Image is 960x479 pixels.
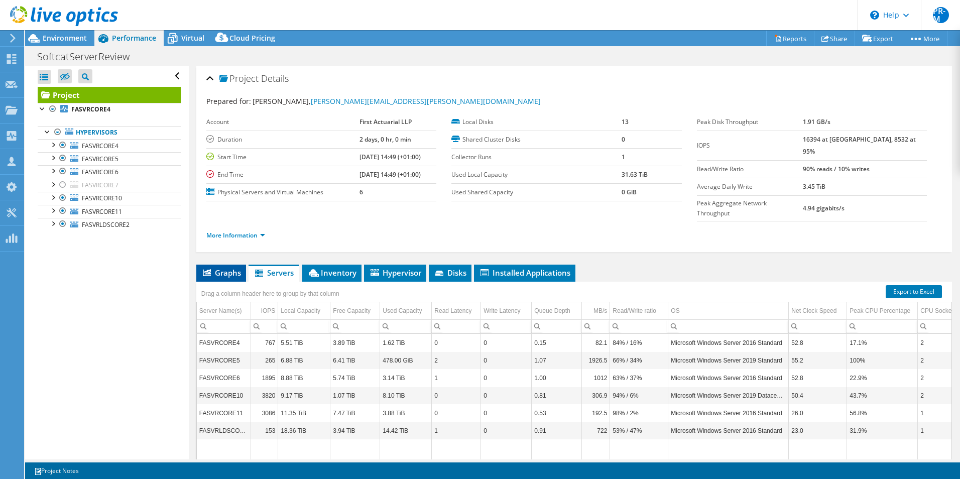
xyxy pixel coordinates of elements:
td: Used Capacity Column [380,302,432,320]
div: Read/Write ratio [613,305,656,317]
td: Column Local Capacity, Value 5.51 TiB [278,334,330,351]
td: Column Read/Write ratio, Value 53% / 47% [610,422,668,439]
td: Column OS, Filter cell [668,319,789,333]
label: Physical Servers and Virtual Machines [206,187,359,197]
span: Details [261,72,289,84]
span: FASVRLDSCORE2 [82,220,130,229]
td: Column Server Name(s), Value FASVRCORE10 [197,387,251,404]
td: Column Server Name(s), Filter cell [197,319,251,333]
div: Queue Depth [534,305,570,317]
span: FASVRCORE5 [82,155,118,163]
div: CPU Sockets [920,305,956,317]
td: Column MB/s, Value 306.9 [582,387,610,404]
td: Column Peak CPU Percentage, Value 17.1% [847,334,918,351]
td: Column Read/Write ratio, Value 63% / 37% [610,369,668,387]
td: Column Net Clock Speed, Value 26.0 [789,404,847,422]
b: 90% reads / 10% writes [803,165,870,173]
td: Column Server Name(s), Value FASVRLDSCORE2 [197,422,251,439]
td: Column Read/Write ratio, Value 98% / 2% [610,404,668,422]
label: Start Time [206,152,359,162]
td: Column Peak CPU Percentage, Value 43.7% [847,387,918,404]
a: More Information [206,231,265,240]
span: Servers [254,268,294,278]
td: Column IOPS, Value 1895 [251,369,278,387]
td: Column Server Name(s), Value FASVRCORE11 [197,404,251,422]
a: FASVRLDSCORE2 [38,218,181,231]
span: Inventory [307,268,356,278]
div: Read Latency [434,305,471,317]
div: Used Capacity [383,305,422,317]
b: 0 GiB [622,188,637,196]
label: End Time [206,170,359,180]
td: Column Free Capacity, Filter cell [330,319,380,333]
div: Free Capacity [333,305,371,317]
td: Column Read/Write ratio, Value 94% / 6% [610,387,668,404]
td: Write Latency Column [481,302,532,320]
label: Shared Cluster Disks [451,135,622,145]
td: Column IOPS, Value 3086 [251,404,278,422]
td: MB/s Column [582,302,610,320]
td: Column Local Capacity, Filter cell [278,319,330,333]
a: FASVRCORE6 [38,165,181,178]
td: Column Local Capacity, Value 9.17 TiB [278,387,330,404]
td: Column Peak CPU Percentage, Value 31.9% [847,422,918,439]
td: Column OS, Value Microsoft Windows Server 2016 Standard [668,404,789,422]
td: Column MB/s, Filter cell [582,319,610,333]
span: Project [219,74,259,84]
td: Column Queue Depth, Value 1.07 [532,351,582,369]
td: Column Read Latency, Value 0 [432,334,481,351]
td: IOPS Column [251,302,278,320]
td: Queue Depth Column [532,302,582,320]
td: Column Used Capacity, Value 478.00 GiB [380,351,432,369]
div: Drag a column header here to group by that column [199,287,342,301]
td: Column Queue Depth, Value 0.91 [532,422,582,439]
td: Column Peak CPU Percentage, Value 56.8% [847,404,918,422]
td: Column Local Capacity, Value 18.36 TiB [278,422,330,439]
td: Column Net Clock Speed, Value 55.2 [789,351,847,369]
a: Export [855,31,901,46]
td: Column Read/Write ratio, Filter cell [610,319,668,333]
label: Collector Runs [451,152,622,162]
td: Column Server Name(s), Value FASVRCORE4 [197,334,251,351]
td: Column Local Capacity, Value 11.35 TiB [278,404,330,422]
b: 2 days, 0 hr, 0 min [359,135,411,144]
a: More [901,31,947,46]
td: Read/Write ratio Column [610,302,668,320]
td: Column Write Latency, Filter cell [481,319,532,333]
td: Column OS, Value Microsoft Windows Server 2016 Standard [668,334,789,351]
a: Reports [766,31,814,46]
div: Local Capacity [281,305,320,317]
a: Hypervisors [38,126,181,139]
td: Column Free Capacity, Value 5.74 TiB [330,369,380,387]
label: Prepared for: [206,96,251,106]
td: Column Local Capacity, Value 8.88 TiB [278,369,330,387]
td: Column Read Latency, Value 0 [432,404,481,422]
span: Cloud Pricing [229,33,275,43]
td: Column Net Clock Speed, Value 50.4 [789,387,847,404]
td: Column Used Capacity, Filter cell [380,319,432,333]
td: Column Write Latency, Value 0 [481,351,532,369]
span: PR-M [933,7,949,23]
td: Free Capacity Column [330,302,380,320]
span: FASVRCORE6 [82,168,118,176]
b: 1.91 GB/s [803,117,830,126]
td: Column Read Latency, Value 0 [432,387,481,404]
b: 16394 at [GEOGRAPHIC_DATA], 8532 at 95% [803,135,916,156]
td: Column Read Latency, Value 1 [432,369,481,387]
a: FASVRCORE7 [38,179,181,192]
div: IOPS [261,305,276,317]
td: Column MB/s, Value 1926.5 [582,351,610,369]
td: Column Local Capacity, Value 6.88 TiB [278,351,330,369]
span: FASVRCORE4 [82,142,118,150]
div: OS [671,305,679,317]
td: Net Clock Speed Column [789,302,847,320]
label: Peak Aggregate Network Throughput [697,198,803,218]
td: Column Read/Write ratio, Value 84% / 16% [610,334,668,351]
label: Average Daily Write [697,182,803,192]
span: Performance [112,33,156,43]
td: Column Write Latency, Value 0 [481,404,532,422]
td: Column OS, Value Microsoft Windows Server 2016 Standard [668,369,789,387]
b: 3.45 TiB [803,182,825,191]
td: Column MB/s, Value 82.1 [582,334,610,351]
td: Column Used Capacity, Value 3.14 TiB [380,369,432,387]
